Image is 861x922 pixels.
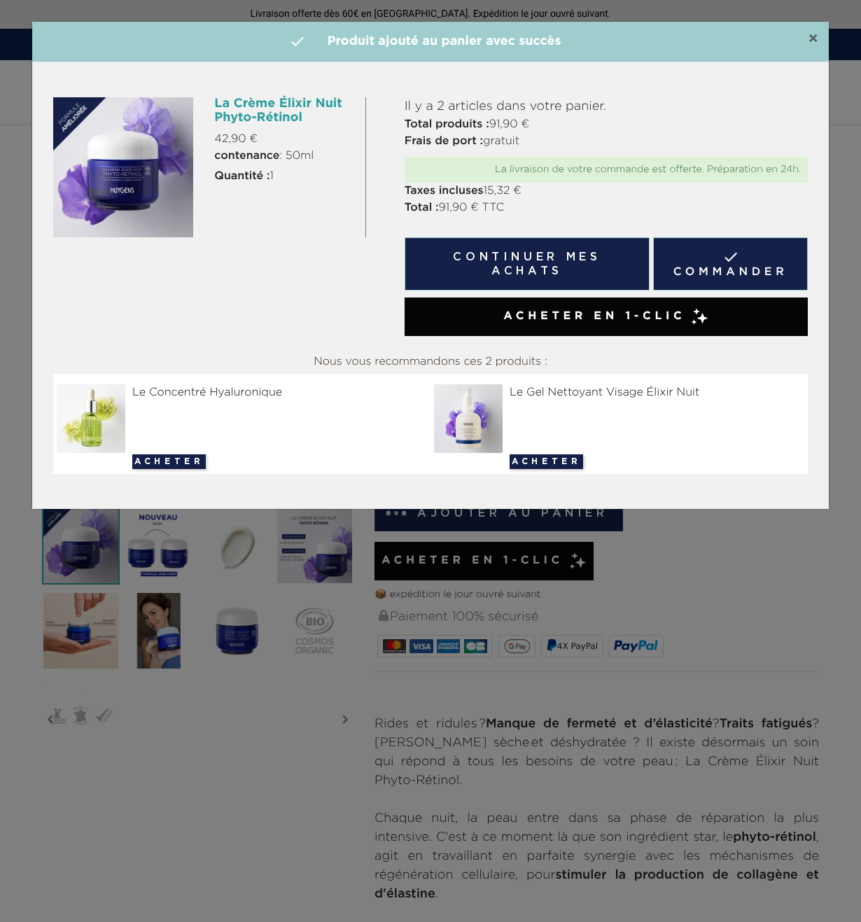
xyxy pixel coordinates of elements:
[405,97,808,116] p: Il y a 2 articles dans votre panier.
[405,133,808,150] p: gratuit
[405,202,439,214] strong: Total :
[289,33,306,50] i: 
[405,119,489,130] strong: Total produits :
[808,31,818,48] button: Close
[510,454,583,469] button: Acheter
[808,31,818,48] span: ×
[132,454,206,469] button: Acheter
[405,237,650,291] button: Continuer mes achats
[57,384,131,453] img: Le Concentré Hyaluronique
[434,384,804,401] div: Le Gel Nettoyant Visage Élixir Nuit
[405,116,808,133] p: 91,90 €
[214,151,279,162] strong: contenance
[214,168,354,185] p: 1
[214,171,269,182] strong: Quantité :
[57,384,427,401] div: Le Concentré Hyaluronique
[653,237,808,291] a: Commander
[434,384,508,453] img: Le Gel Nettoyant Visage Élixir Nuit
[405,183,808,200] p: 15,32 €
[214,97,354,125] h6: La Crème Élixir Nuit Phyto-Rétinol
[214,148,314,165] span: : 50ml
[412,164,801,176] div: La livraison de votre commande est offerte. Préparation en 24h.
[43,32,818,51] h4: Produit ajouté au panier avec succès
[53,350,808,374] div: Nous vous recommandons ces 2 produits :
[53,97,193,237] img: La Crème Élixir Nuit Phyto-Rétinol
[405,186,484,197] strong: Taxes incluses
[214,131,354,148] p: 42,90 €
[405,200,808,216] p: 91,90 € TTC
[405,136,483,147] strong: Frais de port :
